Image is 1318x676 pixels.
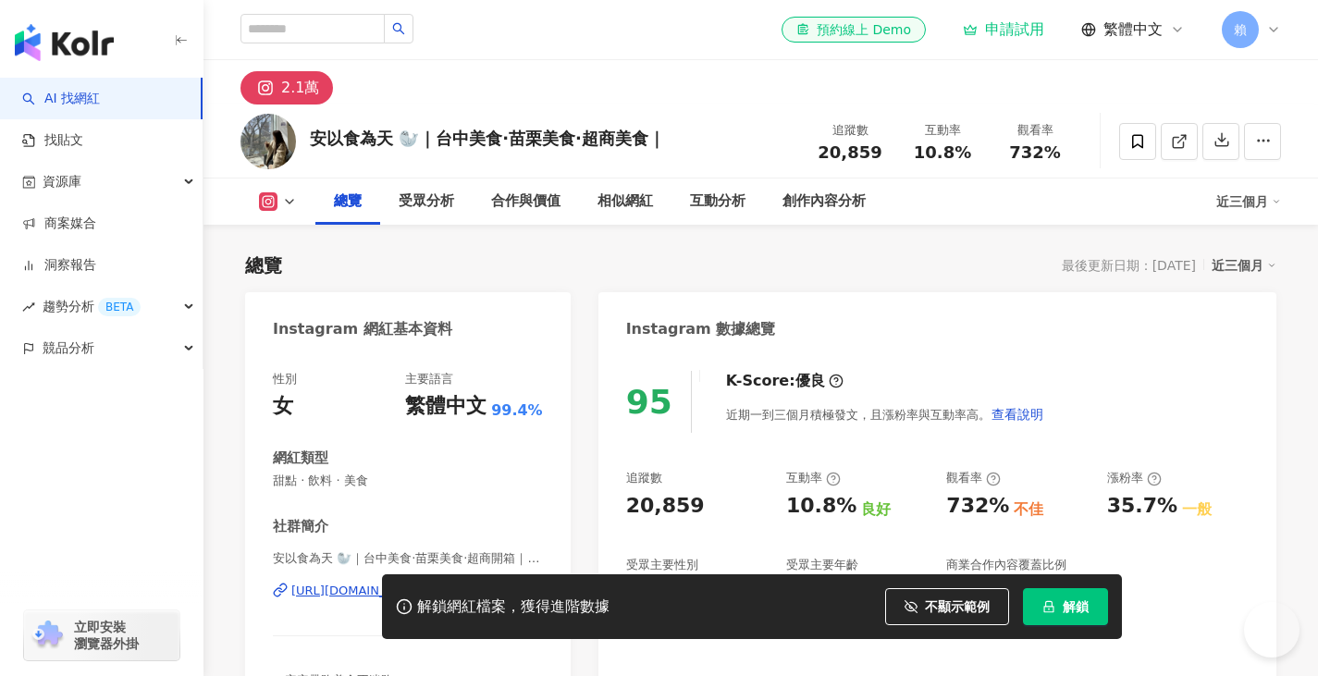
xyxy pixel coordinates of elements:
a: chrome extension立即安裝 瀏覽器外掛 [24,610,179,660]
div: 觀看率 [1000,121,1070,140]
div: 總覽 [245,252,282,278]
span: rise [22,301,35,313]
span: 甜點 · 飲料 · 美食 [273,473,543,489]
div: 主要語言 [405,371,453,387]
span: 解鎖 [1063,599,1089,614]
a: searchAI 找網紅 [22,90,100,108]
span: 查看說明 [992,407,1043,422]
div: 受眾主要年齡 [786,557,858,573]
div: 互動分析 [690,191,745,213]
div: K-Score : [726,371,844,391]
div: 漲粉率 [1107,470,1162,486]
img: chrome extension [30,621,66,650]
button: 查看說明 [991,396,1044,433]
img: KOL Avatar [240,114,296,169]
div: 95 [626,383,672,421]
a: 預約線上 Demo [782,17,926,43]
button: 不顯示範例 [885,588,1009,625]
span: 732% [1009,143,1061,162]
div: 優良 [795,371,825,391]
span: search [392,22,405,35]
div: 732% [946,492,1009,521]
div: 最後更新日期：[DATE] [1062,258,1196,273]
div: 網紅類型 [273,449,328,468]
div: 預約線上 Demo [796,20,911,39]
a: 找貼文 [22,131,83,150]
div: 創作內容分析 [782,191,866,213]
button: 解鎖 [1023,588,1108,625]
div: 繁體中文 [405,392,487,421]
div: 性別 [273,371,297,387]
img: logo [15,24,114,61]
div: 女 [273,392,293,421]
a: 洞察報告 [22,256,96,275]
div: 互動率 [786,470,841,486]
span: 資源庫 [43,161,81,203]
div: 良好 [861,499,891,520]
div: Instagram 網紅基本資料 [273,319,452,339]
div: 商業合作內容覆蓋比例 [946,557,1066,573]
div: 解鎖網紅檔案，獲得進階數據 [417,597,610,617]
div: 35.7% [1107,492,1177,521]
span: 繁體中文 [1103,19,1163,40]
div: 相似網紅 [597,191,653,213]
div: 一般 [1182,499,1212,520]
a: 商案媒合 [22,215,96,233]
div: 觀看率 [946,470,1001,486]
span: 不顯示範例 [925,599,990,614]
div: 總覽 [334,191,362,213]
div: 不佳 [1014,499,1043,520]
a: 申請試用 [963,20,1044,39]
div: 2.1萬 [281,75,319,101]
div: 合作與價值 [491,191,560,213]
button: 2.1萬 [240,71,333,104]
div: 社群簡介 [273,517,328,536]
div: 20,859 [626,492,705,521]
span: 安以食為天 🦭｜台中美食·苗栗美食·超商開箱｜ | ann_eat_ [273,550,543,567]
div: Instagram 數據總覽 [626,319,776,339]
span: 99.4% [491,400,543,421]
div: 追蹤數 [815,121,885,140]
div: 互動率 [907,121,978,140]
div: 10.8% [786,492,856,521]
span: 20,859 [818,142,881,162]
div: 追蹤數 [626,470,662,486]
span: lock [1042,600,1055,613]
div: 近三個月 [1212,253,1276,277]
span: 賴 [1234,19,1247,40]
span: 10.8% [914,143,971,162]
span: 趨勢分析 [43,286,141,327]
div: BETA [98,298,141,316]
span: 競品分析 [43,327,94,369]
span: 立即安裝 瀏覽器外掛 [74,619,139,652]
div: 近期一到三個月積極發文，且漲粉率與互動率高。 [726,396,1044,433]
div: 受眾分析 [399,191,454,213]
div: 近三個月 [1216,187,1281,216]
div: 安以食為天 🦭｜台中美食·苗栗美食·超商美食｜ [310,127,665,150]
div: 受眾主要性別 [626,557,698,573]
